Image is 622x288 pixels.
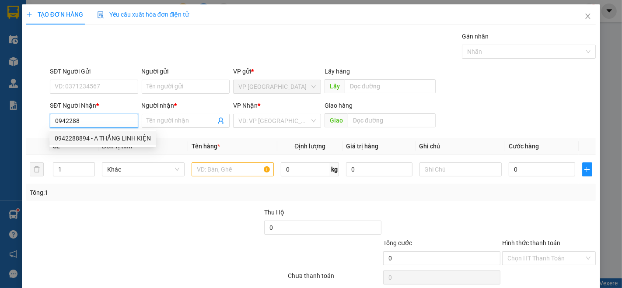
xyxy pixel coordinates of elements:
[142,101,230,110] div: Người nhận
[330,162,339,176] span: kg
[509,143,539,150] span: Cước hàng
[325,102,353,109] span: Giao hàng
[325,113,348,127] span: Giao
[383,239,412,246] span: Tổng cước
[49,131,156,145] div: 0942288894 - A THẮNG LINH KIỆN
[97,11,104,18] img: icon
[30,162,44,176] button: delete
[233,67,321,76] div: VP gửi
[4,4,127,21] li: [PERSON_NAME]
[192,143,220,150] span: Tên hàng
[50,67,138,76] div: SĐT Người Gửi
[4,37,60,66] li: VP VP [GEOGRAPHIC_DATA]
[345,79,436,93] input: Dọc đường
[416,138,506,155] th: Ghi chú
[55,133,151,143] div: 0942288894 - A THẮNG LINH KIỆN
[583,166,592,173] span: plus
[294,143,325,150] span: Định lượng
[238,80,316,93] span: VP Đà Lạt
[287,271,383,286] div: Chưa thanh toán
[142,67,230,76] div: Người gửi
[584,13,591,20] span: close
[30,188,241,197] div: Tổng: 1
[346,143,378,150] span: Giá trị hàng
[346,162,412,176] input: 0
[462,33,489,40] label: Gán nhãn
[325,79,345,93] span: Lấy
[576,4,600,29] button: Close
[217,117,224,124] span: user-add
[192,162,274,176] input: VD: Bàn, Ghế
[419,162,502,176] input: Ghi Chú
[60,37,116,56] li: VP VP [PERSON_NAME]
[325,68,350,75] span: Lấy hàng
[60,58,115,103] b: Lô 6 0607 [GEOGRAPHIC_DATA], [GEOGRAPHIC_DATA]
[60,58,66,64] span: environment
[264,209,284,216] span: Thu Hộ
[50,101,138,110] div: SĐT Người Nhận
[97,11,189,18] span: Yêu cầu xuất hóa đơn điện tử
[582,162,593,176] button: plus
[348,113,436,127] input: Dọc đường
[26,11,32,18] span: plus
[233,102,258,109] span: VP Nhận
[502,239,560,246] label: Hình thức thanh toán
[107,163,179,176] span: Khác
[26,11,83,18] span: TẠO ĐƠN HÀNG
